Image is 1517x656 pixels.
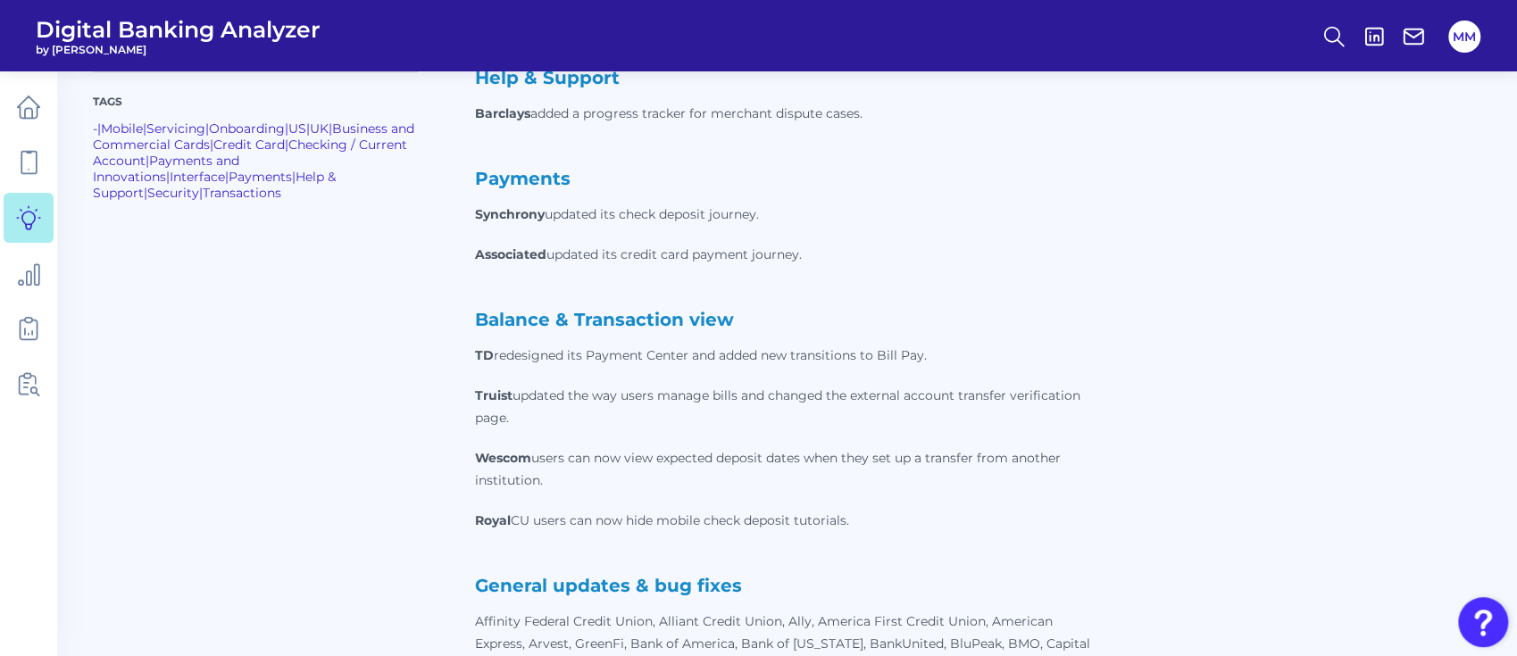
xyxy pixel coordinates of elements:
span: | [205,120,209,137]
strong: Wescom [475,450,531,466]
span: | [199,185,203,201]
span: | [225,169,229,185]
strong: Barclays [475,105,530,121]
strong: Synchrony [475,206,545,222]
strong: Truist [475,387,513,403]
p: users can now view expected deposit dates when they set up a transfer from another institution. [475,447,1100,492]
span: | [146,153,149,169]
a: UK [310,120,329,137]
p: redesigned its Payment Center and added new transitions to Bill Pay. [475,345,1100,367]
p: updated the way users manage bills and changed the external account transfer verification page. [475,385,1100,429]
button: MM [1448,21,1480,53]
span: | [285,137,288,153]
a: Payments and Innovations [93,153,239,185]
span: | [210,137,213,153]
span: | [166,169,170,185]
span: | [97,120,101,137]
span: | [285,120,288,137]
p: updated its credit card payment journey. [475,244,1100,266]
strong: Associated [475,246,546,262]
a: US [288,120,306,137]
span: | [292,169,296,185]
a: Checking / Current Account [93,137,407,169]
span: | [329,120,332,137]
a: Business and Commercial Cards [93,120,414,153]
strong: Payments [475,168,571,189]
p: added a progress tracker for merchant dispute cases. [475,103,1100,125]
span: Digital Banking Analyzer [36,16,321,43]
a: Payments [229,169,292,185]
p: CU users can now hide mobile check deposit tutorials. [475,510,1100,532]
a: Credit Card [213,137,285,153]
a: Servicing [146,120,205,137]
button: Open Resource Center [1458,597,1508,647]
strong: Help & Support [475,67,620,88]
a: Interface [170,169,225,185]
span: | [306,120,310,137]
p: Tags [93,94,418,110]
span: | [144,185,147,201]
strong: Royal [475,512,511,528]
span: - [93,120,97,137]
span: | [143,120,146,137]
a: Mobile [101,120,143,137]
a: Transactions [203,185,281,201]
a: Help & Support [93,169,336,201]
a: Onboarding [209,120,285,137]
strong: Balance & Transaction view [475,309,734,330]
strong: General updates & bug fixes [475,575,742,596]
strong: TD [475,347,494,363]
a: Security [147,185,199,201]
span: by [PERSON_NAME] [36,43,321,56]
p: updated its check deposit journey. [475,203,1100,226]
